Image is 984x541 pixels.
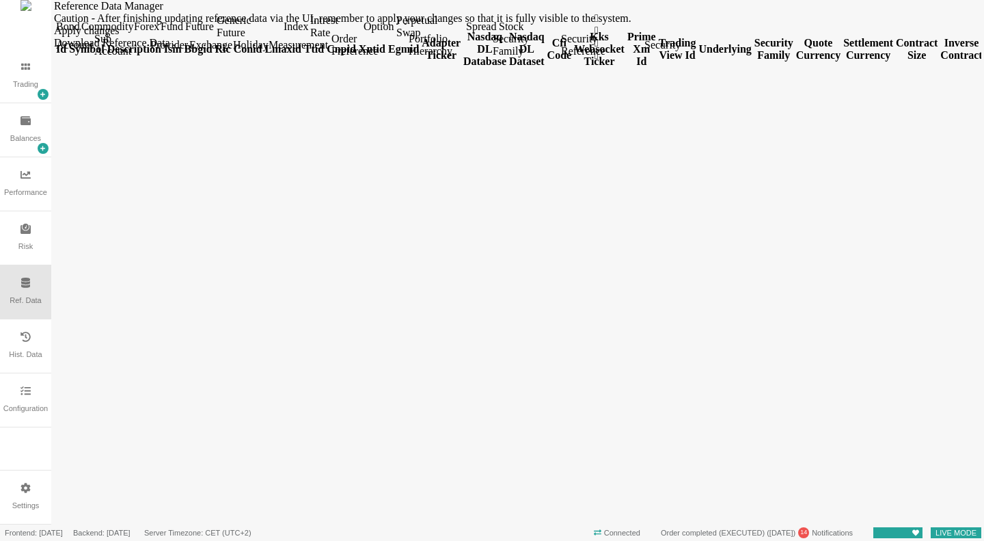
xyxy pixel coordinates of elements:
[210,43,247,55] div: Lmaxid
[541,49,900,62] div: 
[493,37,518,62] div: Cfi Code
[273,43,302,55] div: Cnpid
[368,37,407,62] div: Adapter Ticker
[541,25,545,36] span: 
[305,43,331,55] div: Xntid
[10,295,41,306] div: Ref. Data
[53,43,107,55] div: Description
[541,25,900,37] div: 
[13,79,38,90] div: Trading
[765,529,795,537] span: ( )
[886,37,928,62] div: Inverse Contract
[409,31,452,68] div: Nasdaq DL Database
[455,31,491,68] div: Nasdaq DL Dataset
[4,187,47,198] div: Performance
[661,529,765,537] span: Order completed (EXECUTED)
[250,43,270,55] div: Ttid
[180,43,208,55] div: Conid
[541,49,545,61] span: 
[9,349,42,360] div: Hist. Data
[800,528,807,538] span: 14
[18,241,33,252] div: Risk
[161,43,177,55] div: Ric
[656,526,858,540] div: Notifications
[15,43,51,55] div: Symbol
[931,526,981,540] span: LIVE MODE
[589,526,645,540] span: Connected
[520,31,571,68] div: Kks Websocket Ticker
[541,37,900,49] div: 
[10,133,41,144] div: Balances
[3,403,48,414] div: Configuration
[2,43,12,55] div: Id
[541,37,545,49] span: 
[131,43,159,55] div: Bbgid
[334,43,365,55] div: Egmid
[12,500,40,512] div: Settings
[110,43,128,55] div: Isin
[769,529,793,537] span: 10/06/2025 16:07:29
